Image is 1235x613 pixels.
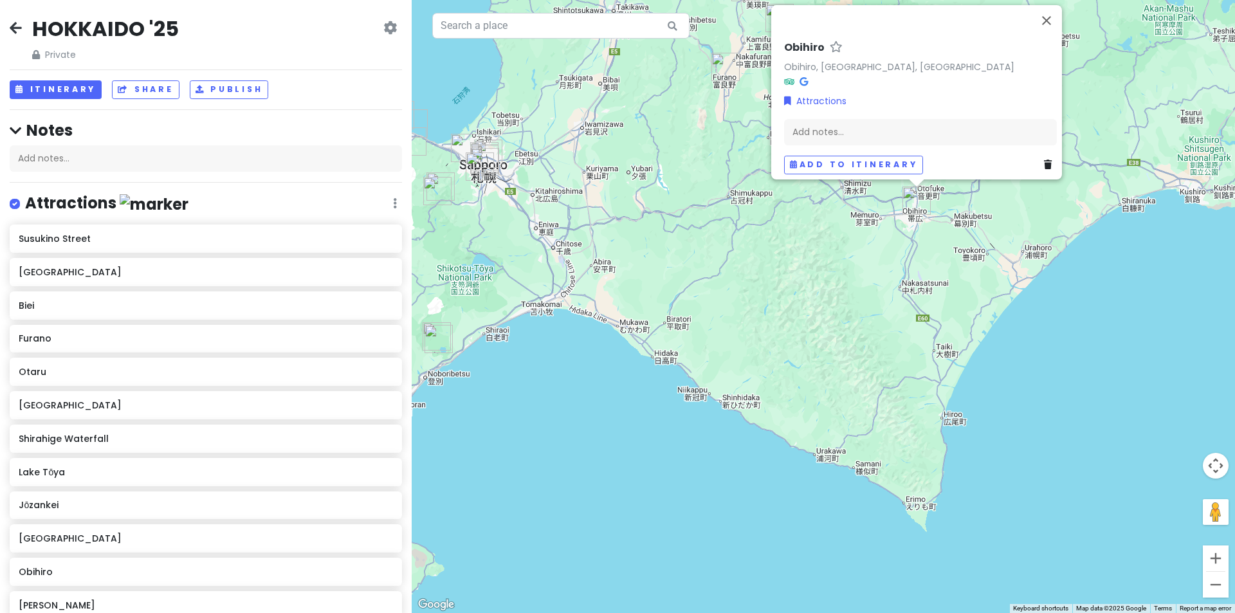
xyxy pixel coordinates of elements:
[1180,605,1231,612] a: Report a map error
[426,172,455,201] div: Jozankei Yurakusoan
[19,466,392,478] h6: Lake Tōya
[19,266,392,278] h6: [GEOGRAPHIC_DATA]
[112,80,179,99] button: Share
[10,120,402,140] h4: Notes
[423,177,452,205] div: Jōzankei
[32,15,179,42] h2: HOKKAIDO '25
[711,53,740,81] div: Furano
[474,140,502,168] div: Sapporo Beer Museum
[19,399,392,411] h6: [GEOGRAPHIC_DATA]
[19,533,392,544] h6: [GEOGRAPHIC_DATA]
[1203,453,1229,479] button: Map camera controls
[399,109,428,138] div: Otaru Kourakuen
[432,13,690,39] input: Search a place
[423,322,451,351] div: Noboribetsu Jigokudani Valley
[1076,605,1146,612] span: Map data ©2025 Google
[1203,545,1229,571] button: Zoom in
[10,145,402,172] div: Add notes...
[19,233,392,244] h6: Susukino Street
[398,127,426,156] div: Mt. Tengu
[19,599,392,611] h6: [PERSON_NAME]
[1203,572,1229,598] button: Zoom out
[471,148,499,176] div: Nakajima Park
[415,596,457,613] img: Google
[784,156,923,174] button: Add to itinerary
[19,300,392,311] h6: Biei
[415,596,457,613] a: Open this area in Google Maps (opens a new window)
[19,433,392,444] h6: Shirahige Waterfall
[19,333,392,344] h6: Furano
[1203,499,1229,525] button: Drag Pegman onto the map to open Street View
[190,80,269,99] button: Publish
[120,194,188,214] img: marker
[470,142,499,170] div: KOKO HOTEL Sapporo Ekimae
[470,145,499,174] div: Susukino Street
[765,4,794,32] div: Shirogane Blue Pond (Aoiike)
[466,152,494,181] div: Mount Moiwa Ropeway Entrance
[830,41,843,55] a: Star place
[19,366,392,378] h6: Otaru
[784,60,1014,73] a: Obihiro, [GEOGRAPHIC_DATA], [GEOGRAPHIC_DATA]
[784,77,794,86] i: Tripadvisor
[784,118,1057,145] div: Add notes...
[19,566,392,578] h6: Obihiro
[1031,5,1062,36] button: Close
[800,77,808,86] i: Google Maps
[1154,605,1172,612] a: Terms (opens in new tab)
[1013,604,1068,613] button: Keyboard shortcuts
[32,48,179,62] span: Private
[784,41,825,55] h6: Obihiro
[470,144,499,172] div: Tanukikoji Shopping Street
[902,187,931,215] div: Obihiro
[19,499,392,511] h6: Jōzankei
[10,80,102,99] button: Itinerary
[425,325,453,353] div: Noboribetsu Bear Park
[451,134,479,162] div: Shiroi Koibito Park
[386,101,414,129] div: Otaru
[25,193,188,214] h4: Attractions
[1044,158,1057,172] a: Delete place
[784,94,846,108] a: Attractions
